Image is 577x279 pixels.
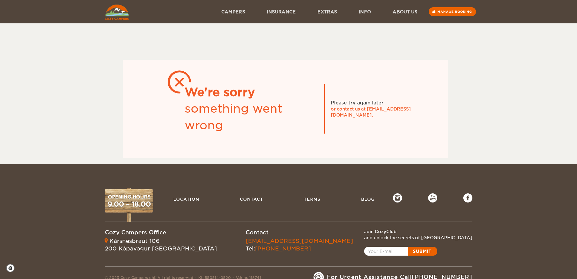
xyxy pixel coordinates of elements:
[364,229,472,235] div: Join CozyClub
[185,84,318,100] div: We're sorry
[358,193,378,205] a: Blog
[364,235,472,241] div: and unlock the secrets of [GEOGRAPHIC_DATA]
[246,238,353,244] a: [EMAIL_ADDRESS][DOMAIN_NAME]
[246,229,353,236] div: Contact
[429,7,476,16] a: Manage booking
[170,193,202,205] a: Location
[331,106,422,118] div: or contact us at [EMAIL_ADDRESS][DOMAIN_NAME].
[105,237,217,253] div: Kársnesbraut 106 200 Kópavogur [GEOGRAPHIC_DATA]
[301,193,324,205] a: Terms
[364,247,437,256] a: Open popup
[105,229,217,236] div: Cozy Campers Office
[331,100,384,106] div: Please try again later
[185,100,318,134] div: something went wrong
[237,193,266,205] a: Contact
[255,245,311,252] a: [PHONE_NUMBER]
[105,5,129,20] img: Cozy Campers
[246,237,353,253] div: Tel:
[6,264,18,272] a: Cookie settings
